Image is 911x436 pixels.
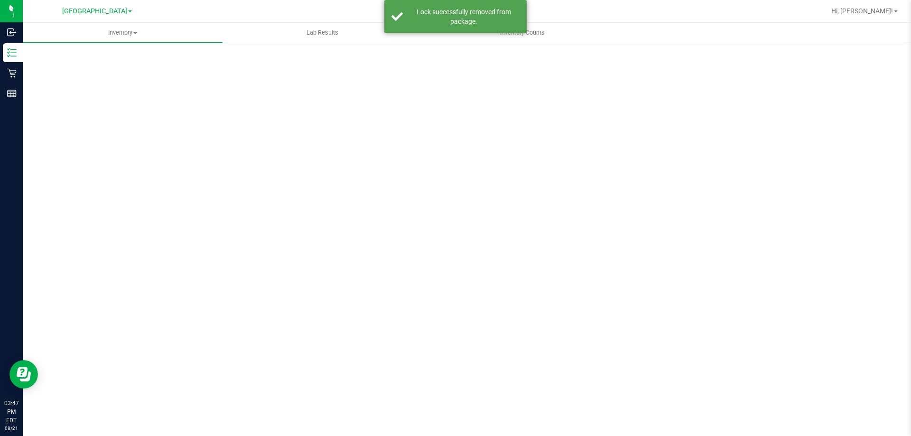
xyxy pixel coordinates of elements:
[831,7,893,15] span: Hi, [PERSON_NAME]!
[4,425,19,432] p: 08/21
[294,28,351,37] span: Lab Results
[223,23,422,43] a: Lab Results
[62,7,127,15] span: [GEOGRAPHIC_DATA]
[9,360,38,389] iframe: Resource center
[23,23,223,43] a: Inventory
[7,28,17,37] inline-svg: Inbound
[23,28,223,37] span: Inventory
[7,89,17,98] inline-svg: Reports
[7,68,17,78] inline-svg: Retail
[4,399,19,425] p: 03:47 PM EDT
[408,7,520,26] div: Lock successfully removed from package.
[7,48,17,57] inline-svg: Inventory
